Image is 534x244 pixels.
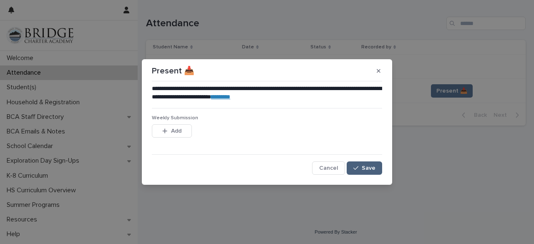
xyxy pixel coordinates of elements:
span: Save [362,165,375,171]
button: Cancel [312,161,345,175]
span: Cancel [319,165,338,171]
button: Save [347,161,382,175]
button: Add [152,124,192,138]
span: Weekly Submission [152,116,198,121]
p: Present 📥 [152,66,194,76]
span: Add [171,128,181,134]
